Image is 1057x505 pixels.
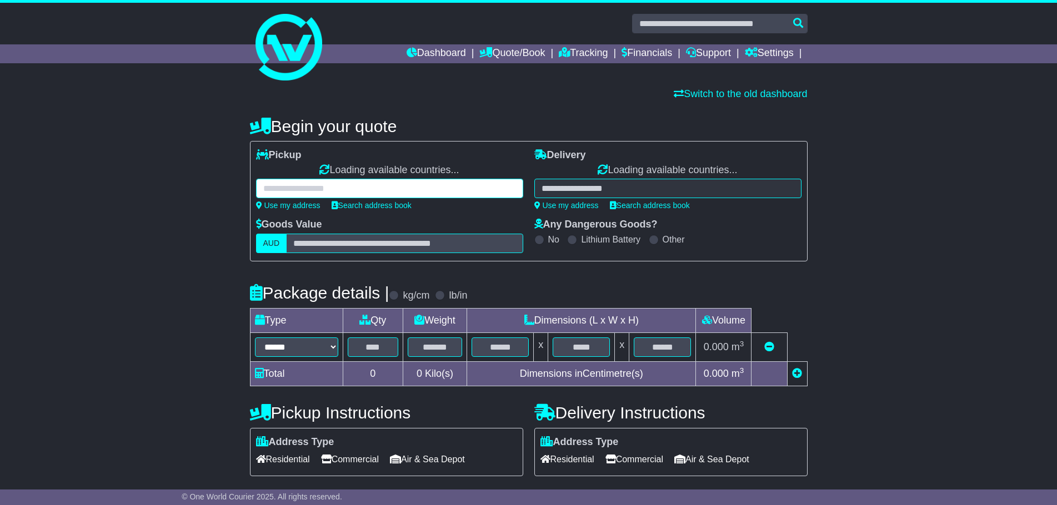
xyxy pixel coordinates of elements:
td: Total [250,361,343,386]
td: Dimensions (L x W x H) [467,308,696,332]
div: Loading available countries... [256,164,523,176]
span: 0.000 [704,341,729,352]
span: m [732,368,744,379]
sup: 3 [740,366,744,375]
label: Delivery [534,149,586,161]
a: Tracking [559,44,608,63]
h4: Pickup Instructions [250,403,523,422]
td: Weight [403,308,467,332]
td: Type [250,308,343,332]
div: Loading available countries... [534,164,801,176]
a: Switch to the old dashboard [674,88,807,99]
a: Search address book [610,201,690,210]
label: Address Type [540,436,619,448]
label: Other [663,234,685,245]
label: Goods Value [256,219,322,231]
a: Search address book [332,201,412,210]
h4: Begin your quote [250,117,808,135]
h4: Delivery Instructions [534,403,808,422]
span: Residential [540,451,594,468]
span: Air & Sea Depot [674,451,749,468]
a: Add new item [792,368,802,379]
h4: Package details | [250,284,389,302]
span: Commercial [605,451,663,468]
td: Dimensions in Centimetre(s) [467,361,696,386]
a: Settings [745,44,794,63]
td: Qty [343,308,403,332]
label: kg/cm [403,290,429,302]
td: 0 [343,361,403,386]
a: Remove this item [764,341,774,352]
td: Volume [696,308,752,332]
label: Pickup [256,149,302,161]
sup: 3 [740,340,744,348]
a: Use my address [256,201,320,210]
span: 0.000 [704,368,729,379]
span: © One World Courier 2025. All rights reserved. [182,492,342,501]
label: No [548,234,559,245]
a: Financials [622,44,672,63]
label: Lithium Battery [581,234,640,245]
td: Kilo(s) [403,361,467,386]
span: m [732,341,744,352]
label: Any Dangerous Goods? [534,219,658,231]
a: Support [686,44,731,63]
label: lb/in [449,290,467,302]
td: x [534,332,548,361]
span: 0 [417,368,422,379]
td: x [615,332,629,361]
span: Residential [256,451,310,468]
a: Quote/Book [479,44,545,63]
label: Address Type [256,436,334,448]
a: Use my address [534,201,599,210]
span: Air & Sea Depot [390,451,465,468]
label: AUD [256,234,287,253]
a: Dashboard [407,44,466,63]
span: Commercial [321,451,379,468]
